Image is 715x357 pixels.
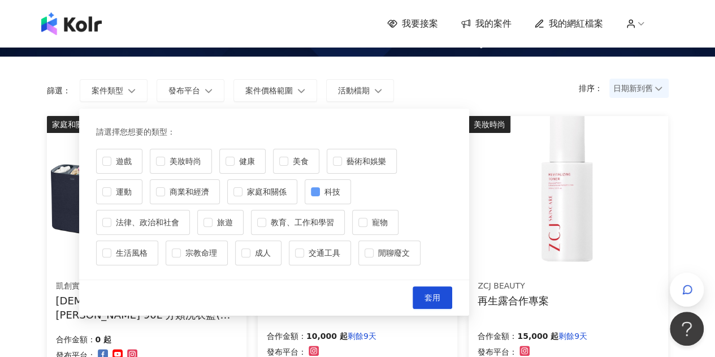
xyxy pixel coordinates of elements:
[56,281,237,292] div: 凱創實業股份有限公司
[181,247,222,259] span: 宗教命理
[56,333,96,346] p: 合作金額：
[242,186,291,198] span: 家庭和關係
[96,126,452,138] p: 請選擇您想要的類型 :
[549,18,603,30] span: 我的網紅檔案
[213,216,237,229] span: 旅遊
[41,12,102,35] img: logo
[475,18,512,30] span: 我的案件
[235,155,259,167] span: 健康
[326,79,394,102] button: 活動檔期
[267,329,306,343] p: 合作金額：
[387,18,438,30] a: 我要接案
[558,329,587,343] p: 剩餘9天
[92,86,123,95] span: 案件類型
[96,333,112,346] p: 0 起
[670,312,704,346] iframe: Help Scout Beacon - Open
[245,86,293,95] span: 案件價格範圍
[374,247,414,259] span: 閒聊廢文
[413,286,452,309] button: 套用
[517,329,558,343] p: 15,000 起
[342,155,391,167] span: 藝術和娛樂
[367,216,392,229] span: 寵物
[424,293,440,302] span: 套用
[165,186,214,198] span: 商業和經濟
[288,155,313,167] span: 美食
[478,329,517,343] p: 合作金額：
[478,294,549,308] div: 再生露合作專案
[168,86,200,95] span: 發布平台
[306,329,348,343] p: 10,000 起
[111,247,152,259] span: 生活風格
[56,294,237,322] div: [DEMOGRAPHIC_DATA][PERSON_NAME] 90L 分類洗衣籃(三格)
[469,116,668,266] img: 再生微導晶露
[461,18,512,30] a: 我的案件
[469,116,510,133] div: 美妝時尚
[534,18,603,30] a: 我的網紅檔案
[250,247,275,259] span: 成人
[579,84,609,93] p: 排序：
[165,155,206,167] span: 美妝時尚
[402,18,438,30] span: 我要接案
[478,281,549,292] div: ZCJ BEAUTY
[338,86,370,95] span: 活動檔期
[111,186,136,198] span: 運動
[266,216,339,229] span: 教育、工作和學習
[47,116,97,133] div: 家庭和關係
[80,79,148,102] button: 案件類型
[111,216,184,229] span: 法律、政治和社會
[47,86,71,95] p: 篩選：
[233,79,317,102] button: 案件價格範圍
[47,116,246,266] img: 英國Joseph Joseph Tota 90L 分類洗衣籃(三格)
[157,79,224,102] button: 發布平台
[348,329,376,343] p: 剩餘9天
[304,247,345,259] span: 交通工具
[320,186,345,198] span: 科技
[613,80,665,97] span: 日期新到舊
[111,155,136,167] span: 遊戲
